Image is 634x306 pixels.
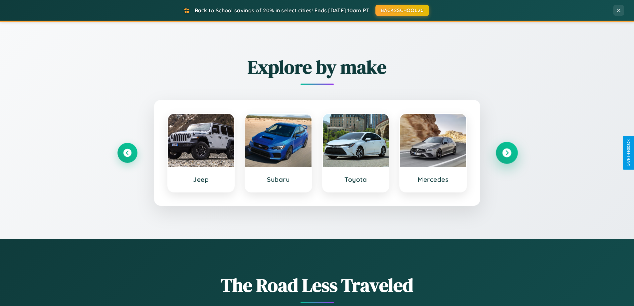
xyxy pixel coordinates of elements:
[175,175,228,183] h3: Jeep
[329,175,382,183] h3: Toyota
[407,175,460,183] h3: Mercedes
[117,54,517,80] h2: Explore by make
[195,7,370,14] span: Back to School savings of 20% in select cities! Ends [DATE] 10am PT.
[375,5,429,16] button: BACK2SCHOOL20
[626,140,631,166] div: Give Feedback
[117,272,517,298] h1: The Road Less Traveled
[252,175,305,183] h3: Subaru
